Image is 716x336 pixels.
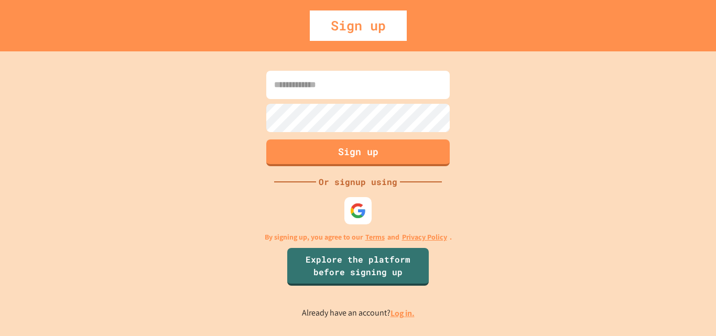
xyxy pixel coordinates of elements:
[316,176,400,188] div: Or signup using
[265,232,452,243] p: By signing up, you agree to our and .
[390,308,415,319] a: Log in.
[287,248,429,286] a: Explore the platform before signing up
[402,232,447,243] a: Privacy Policy
[365,232,385,243] a: Terms
[302,307,415,320] p: Already have an account?
[350,202,366,219] img: google-icon.svg
[266,139,450,166] button: Sign up
[310,10,407,41] div: Sign up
